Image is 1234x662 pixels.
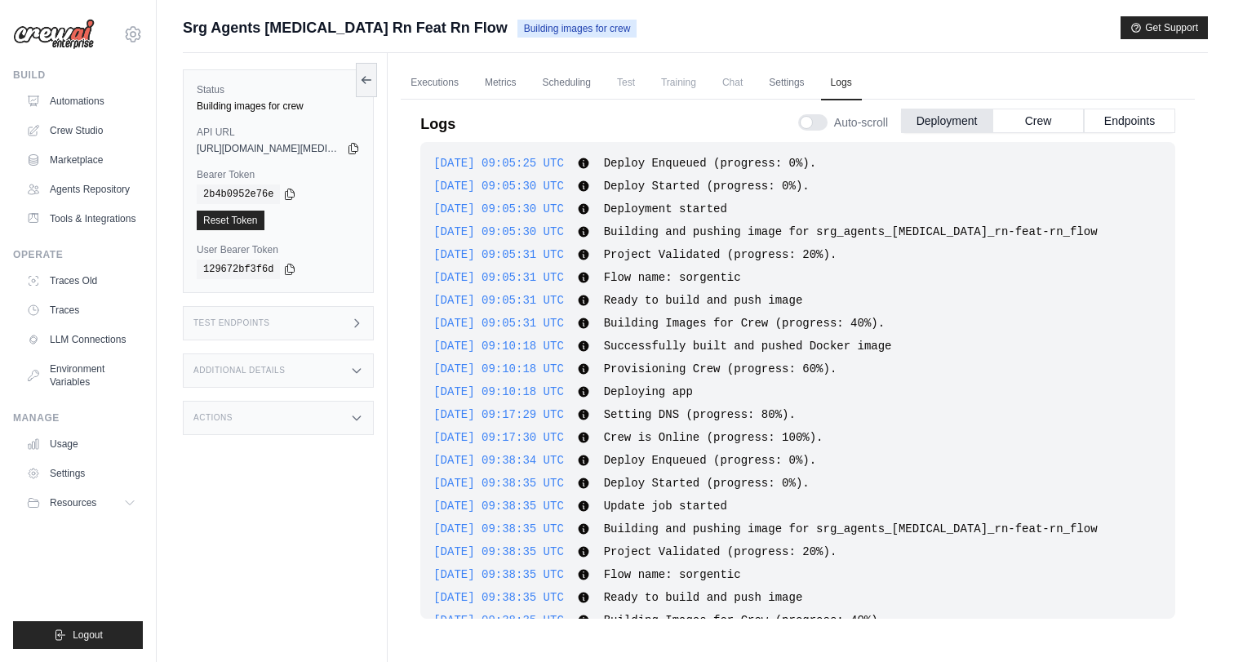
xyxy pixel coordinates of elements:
[821,66,862,100] a: Logs
[433,568,564,581] span: [DATE] 09:38:35 UTC
[193,413,233,423] h3: Actions
[604,248,837,261] span: Project Validated (progress: 20%).
[197,126,360,139] label: API URL
[1084,109,1175,133] button: Endpoints
[433,317,564,330] span: [DATE] 09:05:31 UTC
[20,327,143,353] a: LLM Connections
[20,147,143,173] a: Marketplace
[197,184,280,204] code: 2b4b0952e76e
[604,431,823,444] span: Crew is Online (progress: 100%).
[1152,584,1234,662] iframe: Chat Widget
[433,408,564,421] span: [DATE] 09:17:29 UTC
[433,545,564,558] span: [DATE] 09:38:35 UTC
[433,522,564,535] span: [DATE] 09:38:35 UTC
[433,248,564,261] span: [DATE] 09:05:31 UTC
[604,340,892,353] span: Successfully built and pushed Docker image
[433,157,564,170] span: [DATE] 09:05:25 UTC
[651,66,706,99] span: Training is not available until the deployment is complete
[20,460,143,487] a: Settings
[20,88,143,114] a: Automations
[604,614,885,627] span: Building Images for Crew (progress: 40%).
[20,118,143,144] a: Crew Studio
[13,411,143,424] div: Manage
[433,477,564,490] span: [DATE] 09:38:35 UTC
[433,202,564,215] span: [DATE] 09:05:30 UTC
[712,66,752,99] span: Chat is not available until the deployment is complete
[20,297,143,323] a: Traces
[604,225,1098,238] span: Building and pushing image for srg_agents_[MEDICAL_DATA]_rn-feat-rn_flow
[533,66,601,100] a: Scheduling
[420,113,455,136] p: Logs
[197,168,360,181] label: Bearer Token
[834,114,888,131] span: Auto-scroll
[604,157,816,170] span: Deploy Enqueued (progress: 0%).
[433,431,564,444] span: [DATE] 09:17:30 UTC
[759,66,814,100] a: Settings
[604,385,693,398] span: Deploying app
[50,496,96,509] span: Resources
[433,225,564,238] span: [DATE] 09:05:30 UTC
[20,356,143,395] a: Environment Variables
[433,340,564,353] span: [DATE] 09:10:18 UTC
[193,318,270,328] h3: Test Endpoints
[20,176,143,202] a: Agents Repository
[13,248,143,261] div: Operate
[1121,16,1208,39] button: Get Support
[433,591,564,604] span: [DATE] 09:38:35 UTC
[197,260,280,279] code: 129672bf3f6d
[13,19,95,50] img: Logo
[197,243,360,256] label: User Bearer Token
[20,268,143,294] a: Traces Old
[13,69,143,82] div: Build
[607,66,645,99] span: Test
[604,202,727,215] span: Deployment started
[433,614,564,627] span: [DATE] 09:38:35 UTC
[433,362,564,375] span: [DATE] 09:10:18 UTC
[20,206,143,232] a: Tools & Integrations
[992,109,1084,133] button: Crew
[901,109,992,133] button: Deployment
[73,629,103,642] span: Logout
[604,591,803,604] span: Ready to build and push image
[20,490,143,516] button: Resources
[197,83,360,96] label: Status
[433,294,564,307] span: [DATE] 09:05:31 UTC
[197,100,360,113] div: Building images for crew
[197,211,264,230] a: Reset Token
[604,317,885,330] span: Building Images for Crew (progress: 40%).
[433,385,564,398] span: [DATE] 09:10:18 UTC
[13,621,143,649] button: Logout
[604,454,816,467] span: Deploy Enqueued (progress: 0%).
[20,431,143,457] a: Usage
[604,362,837,375] span: Provisioning Crew (progress: 60%).
[604,500,727,513] span: Update job started
[604,294,803,307] span: Ready to build and push image
[604,271,741,284] span: Flow name: sorgentic
[193,366,285,375] h3: Additional Details
[433,454,564,467] span: [DATE] 09:38:34 UTC
[604,180,810,193] span: Deploy Started (progress: 0%).
[604,568,741,581] span: Flow name: sorgentic
[604,477,810,490] span: Deploy Started (progress: 0%).
[604,545,837,558] span: Project Validated (progress: 20%).
[604,522,1098,535] span: Building and pushing image for srg_agents_[MEDICAL_DATA]_rn-feat-rn_flow
[401,66,468,100] a: Executions
[183,16,508,39] span: Srg Agents [MEDICAL_DATA] Rn Feat Rn Flow
[604,408,796,421] span: Setting DNS (progress: 80%).
[433,180,564,193] span: [DATE] 09:05:30 UTC
[197,142,344,155] span: [URL][DOMAIN_NAME][MEDICAL_DATA]
[433,271,564,284] span: [DATE] 09:05:31 UTC
[433,500,564,513] span: [DATE] 09:38:35 UTC
[475,66,526,100] a: Metrics
[517,20,637,38] span: Building images for crew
